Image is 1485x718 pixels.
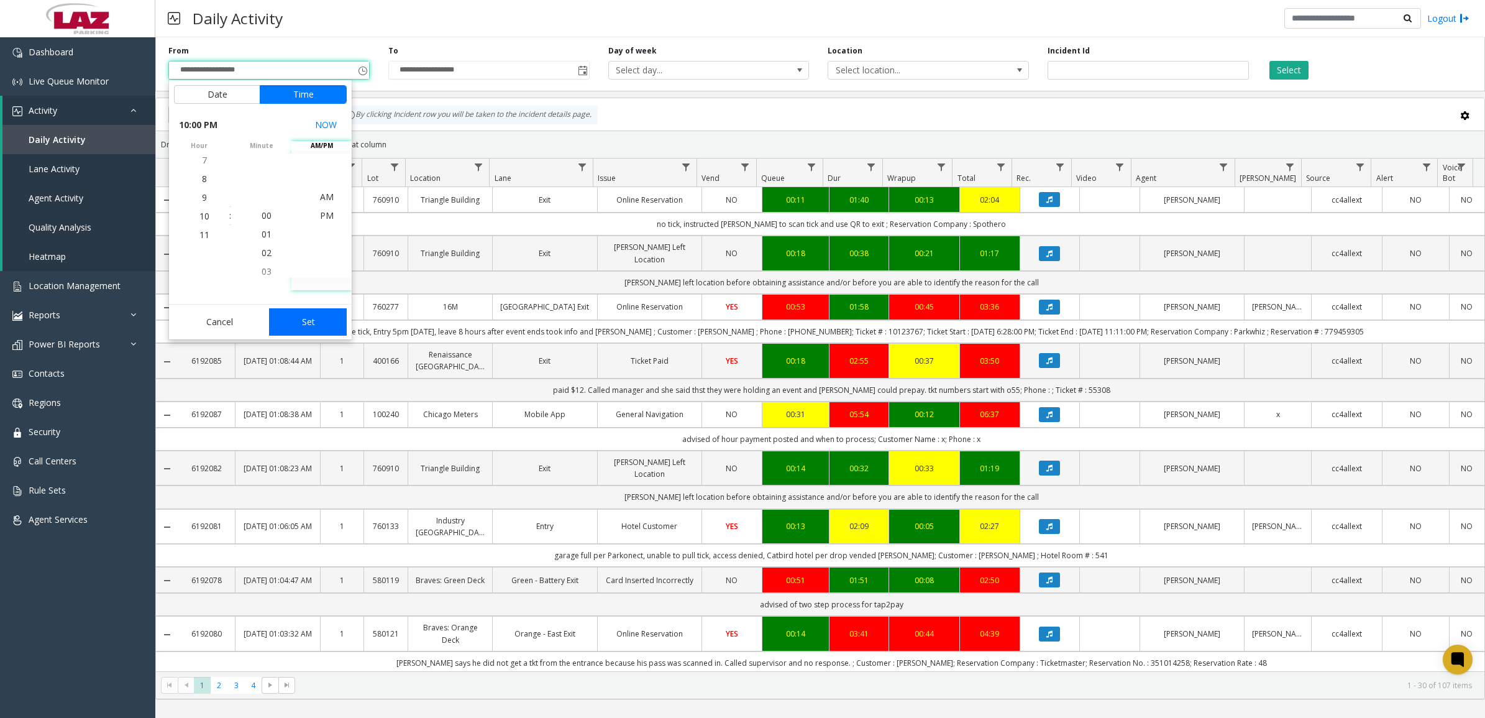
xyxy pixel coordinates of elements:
a: 02:55 [837,355,882,367]
a: NO [1390,463,1442,474]
a: Card Inserted Incorrectly [605,574,694,586]
a: cc4allext [1319,574,1374,586]
a: 06:37 [967,408,1012,420]
a: cc4allext [1319,408,1374,420]
span: Page 3 [228,677,245,694]
a: 00:14 [770,628,821,640]
span: Agent Services [29,513,88,525]
img: 'icon' [12,48,22,58]
img: 'icon' [12,106,22,116]
span: NO [726,463,738,474]
span: Rule Sets [29,484,66,496]
a: NO [710,247,754,259]
label: To [388,45,398,57]
a: 6192082 [186,463,227,474]
td: [PERSON_NAME] left location before obtaining assistance and/or before you are able to identify th... [178,271,1484,294]
button: Select [1269,61,1309,80]
img: 'icon' [12,398,22,408]
span: Lane Activity [29,163,80,175]
a: Collapse Details [156,522,178,532]
div: 03:41 [837,628,882,640]
a: 00:31 [770,408,821,420]
a: 6192081 [186,520,227,532]
div: 01:58 [837,301,882,313]
a: cc4allext [1319,355,1374,367]
a: Triangle Building [416,194,485,206]
a: Entry [500,520,589,532]
a: Video Filter Menu [1112,159,1128,175]
div: 05:54 [837,408,882,420]
span: Agent [1136,173,1156,183]
div: 00:13 [770,520,821,532]
a: [PERSON_NAME] [1148,574,1236,586]
a: Heatmap [2,242,155,271]
span: Select location... [828,62,988,79]
a: 1 [328,628,357,640]
span: 7 [202,154,207,166]
label: Day of week [608,45,657,57]
span: NO [726,195,738,205]
div: 00:45 [897,301,952,313]
a: Collapse Details [156,576,178,586]
a: [PERSON_NAME] [1148,194,1236,206]
a: NO [710,194,754,206]
div: 00:13 [897,194,952,206]
a: Mobile App [500,408,589,420]
span: Select day... [609,62,769,79]
a: 00:14 [770,463,821,474]
a: NO [1457,355,1477,367]
a: 00:11 [770,194,821,206]
a: 00:21 [897,247,952,259]
img: 'icon' [12,428,22,438]
a: Queue Filter Menu [803,159,820,175]
a: 1 [328,463,357,474]
a: 01:51 [837,574,882,586]
a: 1 [328,355,357,367]
a: Collapse Details [156,195,178,205]
a: Braves: Orange Deck [416,622,485,645]
a: Industry [GEOGRAPHIC_DATA] [416,515,485,538]
span: Location Management [29,280,121,292]
button: Select now [310,114,342,136]
a: Lot Filter Menu [386,159,403,175]
div: 00:38 [837,247,882,259]
a: 02:27 [967,520,1012,532]
span: Queue [761,173,785,183]
td: unable to locate tick, Entry 5pm [DATE], leave 8 hours after event ends took info and [PERSON_NAM... [178,320,1484,343]
div: Drag a column header and drop it here to group by that column [156,134,1484,155]
a: Collapse Details [156,410,178,420]
a: 01:17 [967,247,1012,259]
a: 580121 [372,628,400,640]
a: Triangle Building [416,247,485,259]
a: Collapse Details [156,464,178,474]
label: Location [828,45,862,57]
a: NO [1457,408,1477,420]
span: 10:00 PM [179,116,217,134]
a: Online Reservation [605,194,694,206]
a: [DATE] 01:08:38 AM [243,408,312,420]
a: NO [1390,628,1442,640]
a: NO [710,574,754,586]
span: Vend [701,173,720,183]
a: Voice Bot Filter Menu [1453,159,1470,175]
a: Online Reservation [605,628,694,640]
a: [PERSON_NAME] [1148,247,1236,259]
span: Regions [29,397,61,408]
span: Activity [29,104,57,116]
a: x [1252,408,1304,420]
a: [PERSON_NAME] [1148,355,1236,367]
a: [PERSON_NAME] [1148,628,1236,640]
a: 02:50 [967,574,1012,586]
a: NO [1457,301,1477,313]
a: Parker Filter Menu [1282,159,1299,175]
div: 03:50 [967,355,1012,367]
a: 100240 [372,408,400,420]
div: 00:05 [897,520,952,532]
div: 02:04 [967,194,1012,206]
a: Ticket Paid [605,355,694,367]
span: Total [957,173,976,183]
a: Agent Filter Menu [1215,159,1232,175]
a: [PERSON_NAME] [1148,408,1236,420]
